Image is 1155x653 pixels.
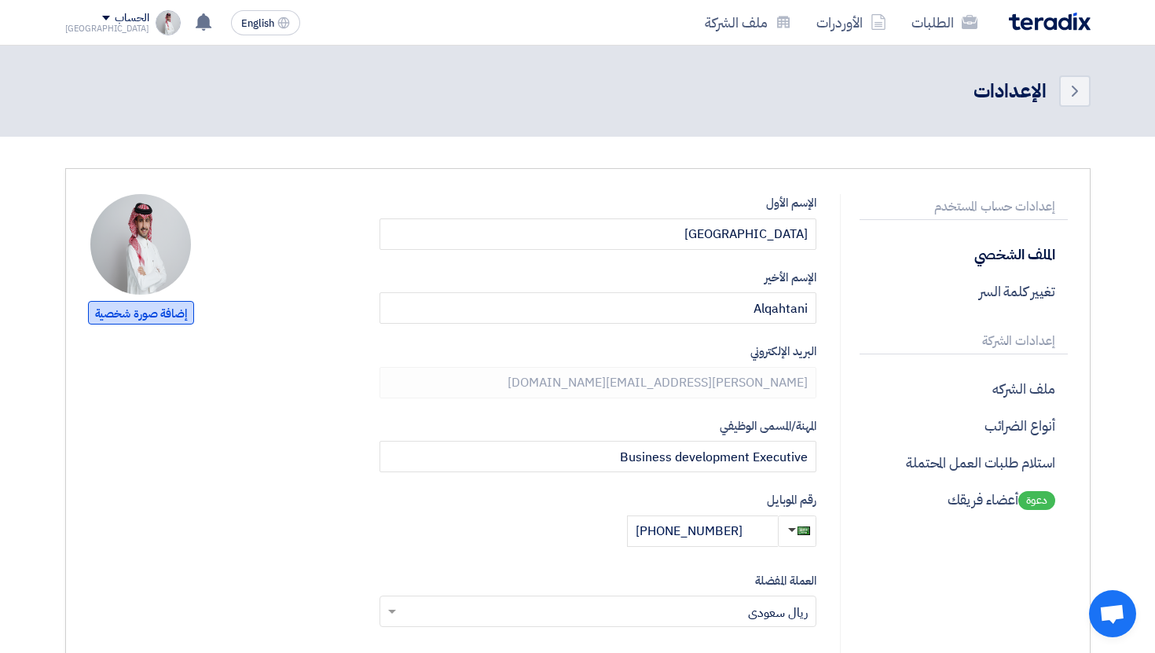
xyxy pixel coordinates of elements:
[241,18,274,29] span: English
[65,24,149,33] div: [GEOGRAPHIC_DATA]
[231,10,300,35] button: English
[379,194,817,212] label: الإسم الأول
[379,417,817,435] label: المهنة/المسمى الوظيفي
[899,4,990,41] a: الطلبات
[692,4,804,41] a: ملف الشركة
[1089,590,1136,637] div: دردشة مفتوحة
[379,269,817,287] label: الإسم الأخير
[860,481,1067,518] p: أعضاء فريقك
[379,218,817,250] input: أدخل إسمك الأول
[115,12,148,25] div: الحساب
[379,441,817,472] input: أدخل مهنتك هنا
[379,367,817,398] input: أدخل بريدك الإلكتروني
[860,328,1067,354] p: إعدادات الشركة
[860,444,1067,481] p: استلام طلبات العمل المحتملة
[1009,13,1091,31] img: Teradix logo
[379,491,817,509] label: رقم الموبايل
[973,77,1046,105] div: الإعدادات
[860,194,1067,220] p: إعدادات حساب المستخدم
[860,370,1067,407] p: ملف الشركه
[88,301,194,325] span: إضافة صورة شخصية
[860,273,1067,310] p: تغيير كلمة السر
[804,4,899,41] a: الأوردرات
[860,407,1067,444] p: أنواع الضرائب
[627,515,778,547] input: أدخل رقم الموبايل
[379,292,817,324] input: أدخل إسمك الأخير من هنا
[379,343,817,361] label: البريد الإلكتروني
[156,10,181,35] img: BDDAEEFDDACDAEA_1756647670177.jpeg
[379,572,817,590] label: العملة المفضلة
[860,236,1067,273] p: الملف الشخصي
[1018,491,1055,510] span: دعوة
